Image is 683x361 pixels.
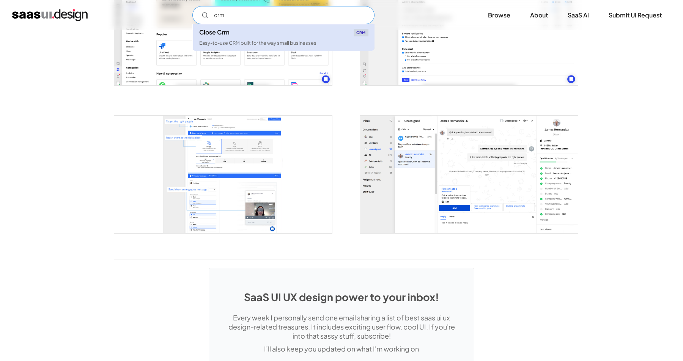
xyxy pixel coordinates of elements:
[559,7,598,24] a: SaaS Ai
[360,116,578,233] img: 6016bbc3c56f3805d53ad14d_Intercom-article-sugessions.jpg
[114,116,332,233] img: 6016bbc3556ad80328e84685_Intercom-Engage_Choosing_the_right_place.jpg
[360,116,578,233] a: open lightbox
[521,7,557,24] a: About
[192,6,375,24] input: Search UI designs you're looking for...
[224,313,459,341] p: Every week I personally send one email sharing a list of best saas ui ux design-related treasures...
[354,29,368,36] div: CRM
[192,6,375,24] form: Email Form
[224,344,459,353] p: I’ll also keep you updated on what I'm working on
[479,7,519,24] a: Browse
[12,9,88,21] a: home
[199,39,316,47] div: Easy-to-use CRM built for the way small businesses
[114,116,332,233] a: open lightbox
[600,7,671,24] a: Submit UI Request
[193,24,375,51] a: Close CrmCRMEasy-to-use CRM built for the way small businesses
[224,291,459,303] h1: SaaS UI UX design power to your inbox!
[199,29,230,35] div: Close Crm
